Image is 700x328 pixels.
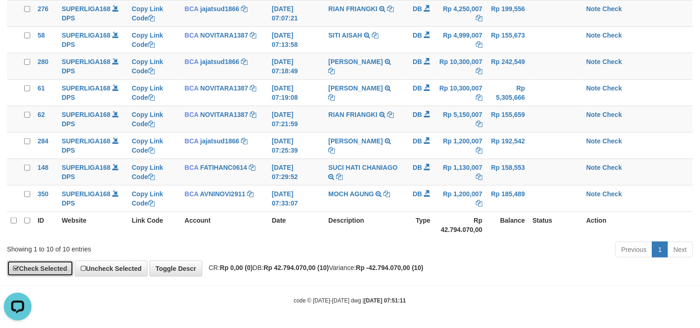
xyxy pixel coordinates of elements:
[58,106,128,132] td: DPS
[7,241,285,254] div: Showing 1 to 10 of 10 entries
[372,32,378,39] a: Copy SITI AISAH to clipboard
[58,79,128,106] td: DPS
[329,58,383,65] a: [PERSON_NAME]
[476,14,483,22] a: Copy Rp 4,250,007 to clipboard
[329,94,335,101] a: Copy RANDI PERMANA to clipboard
[329,147,335,154] a: Copy SITI ASTARI to clipboard
[132,111,163,128] a: Copy Link Code
[413,84,422,92] span: DB
[204,264,424,271] span: CR: DB: Variance:
[413,137,422,145] span: DB
[337,173,343,180] a: Copy SUCI HATI CHANIAGO to clipboard
[387,111,394,118] a: Copy RIAN FRIANGKI to clipboard
[434,26,486,53] td: Rp 4,999,007
[268,132,325,159] td: [DATE] 07:25:39
[384,190,390,198] a: Copy MOCH AGUNG to clipboard
[247,190,254,198] a: Copy AVNINOVI2911 to clipboard
[181,212,268,238] th: Account
[38,5,48,13] span: 276
[356,264,424,271] strong: Rp -42.794.070,00 (10)
[38,58,48,65] span: 280
[476,67,483,75] a: Copy Rp 10,300,007 to clipboard
[58,159,128,185] td: DPS
[486,159,529,185] td: Rp 158,553
[486,106,529,132] td: Rp 155,659
[264,264,329,271] strong: Rp 42.794.070,00 (10)
[200,164,247,171] a: FATIHANC0614
[185,164,199,171] span: BCA
[200,111,248,118] a: NOVITARA1387
[200,84,248,92] a: NOVITARA1387
[364,297,406,304] strong: [DATE] 07:51:11
[58,185,128,212] td: DPS
[603,111,622,118] a: Check
[402,212,434,238] th: Type
[58,212,128,238] th: Website
[200,5,239,13] a: jajatsud1866
[476,41,483,48] a: Copy Rp 4,999,007 to clipboard
[185,111,199,118] span: BCA
[476,173,483,180] a: Copy Rp 1,130,007 to clipboard
[185,84,199,92] span: BCA
[62,164,110,171] a: SUPERLIGA168
[434,132,486,159] td: Rp 1,200,007
[75,261,148,277] a: Uncheck Selected
[62,137,110,145] a: SUPERLIGA168
[241,137,247,145] a: Copy jajatsud1866 to clipboard
[603,164,622,171] a: Check
[668,242,693,257] a: Next
[486,79,529,106] td: Rp 5,305,666
[38,111,45,118] span: 62
[586,190,601,198] a: Note
[476,147,483,154] a: Copy Rp 1,200,007 to clipboard
[128,212,181,238] th: Link Code
[586,164,601,171] a: Note
[38,32,45,39] span: 58
[413,164,422,171] span: DB
[34,212,58,238] th: ID
[200,32,248,39] a: NOVITARA1387
[529,212,583,238] th: Status
[200,58,239,65] a: jajatsud1866
[132,58,163,75] a: Copy Link Code
[268,159,325,185] td: [DATE] 07:29:52
[476,94,483,101] a: Copy Rp 10,300,007 to clipboard
[250,84,257,92] a: Copy NOVITARA1387 to clipboard
[616,242,653,257] a: Previous
[603,137,622,145] a: Check
[413,58,422,65] span: DB
[294,297,406,304] small: code © [DATE]-[DATE] dwg |
[434,185,486,212] td: Rp 1,200,007
[486,185,529,212] td: Rp 185,489
[434,159,486,185] td: Rp 1,130,007
[329,190,374,198] a: MOCH AGUNG
[250,111,257,118] a: Copy NOVITARA1387 to clipboard
[185,137,199,145] span: BCA
[586,111,601,118] a: Note
[249,164,255,171] a: Copy FATIHANC0614 to clipboard
[603,190,622,198] a: Check
[603,32,622,39] a: Check
[241,5,247,13] a: Copy jajatsud1866 to clipboard
[268,106,325,132] td: [DATE] 07:21:59
[329,111,378,118] a: RIAN FRIANGKI
[200,190,246,198] a: AVNINOVI2911
[268,79,325,106] td: [DATE] 07:19:08
[185,190,199,198] span: BCA
[325,212,402,238] th: Description
[58,26,128,53] td: DPS
[268,53,325,79] td: [DATE] 07:18:49
[486,26,529,53] td: Rp 155,673
[62,58,110,65] a: SUPERLIGA168
[268,26,325,53] td: [DATE] 07:13:58
[486,212,529,238] th: Balance
[132,190,163,207] a: Copy Link Code
[413,111,422,118] span: DB
[476,120,483,128] a: Copy Rp 5,150,007 to clipboard
[603,84,622,92] a: Check
[586,58,601,65] a: Note
[62,84,110,92] a: SUPERLIGA168
[62,190,110,198] a: SUPERLIGA168
[149,261,202,277] a: Toggle Descr
[38,164,48,171] span: 148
